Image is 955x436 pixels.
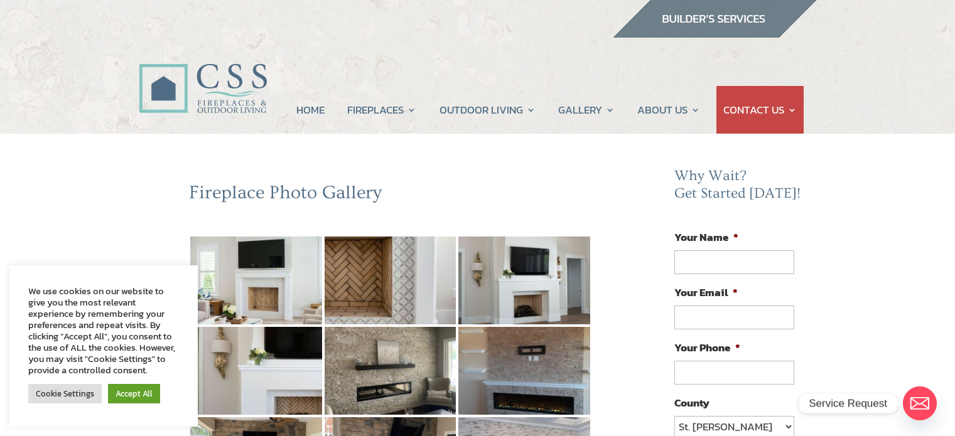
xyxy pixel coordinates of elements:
[458,237,590,324] img: 3
[296,86,325,134] a: HOME
[674,396,710,410] label: County
[674,285,738,299] label: Your Email
[190,237,322,324] img: 1
[28,285,179,376] div: We use cookies on our website to give you the most relevant experience by remembering your prefer...
[903,386,937,420] a: Email
[189,181,592,210] h2: Fireplace Photo Gallery
[139,29,267,120] img: CSS Fireplaces & Outdoor Living (Formerly Construction Solutions & Supply)- Jacksonville Ormond B...
[723,86,797,134] a: CONTACT US
[108,384,160,403] a: Accept All
[28,384,102,403] a: Cookie Settings
[325,327,456,415] img: 5
[558,86,615,134] a: GALLERY
[458,327,590,415] img: 6
[347,86,416,134] a: FIREPLACES
[325,237,456,324] img: 2
[440,86,536,134] a: OUTDOOR LIVING
[674,341,740,354] label: Your Phone
[612,26,817,42] a: builder services construction supply
[674,167,804,208] h2: Why Wait? Get Started [DATE]!
[674,230,738,244] label: Your Name
[637,86,700,134] a: ABOUT US
[190,327,322,415] img: 4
